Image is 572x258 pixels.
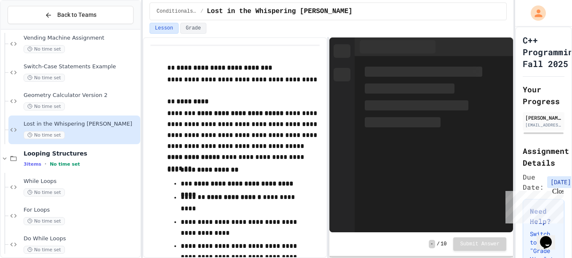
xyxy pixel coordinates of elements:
span: No time set [24,246,65,254]
span: / [200,8,203,15]
div: Chat with us now!Close [3,3,58,54]
span: • [45,161,46,167]
span: 3 items [24,161,41,167]
span: Lost in the Whispering Woods [207,6,353,16]
span: Submit Answer [460,241,500,247]
button: Back to Teams [8,6,134,24]
span: Geometry Calculator Version 2 [24,92,139,99]
span: 10 [441,241,446,247]
button: Lesson [150,23,179,34]
span: No time set [24,131,65,139]
span: Lost in the Whispering [PERSON_NAME] [24,121,139,128]
span: No time set [24,74,65,82]
span: No time set [50,161,80,167]
span: No time set [24,45,65,53]
div: [PERSON_NAME] [525,114,562,121]
span: Conditionals and Branching [157,8,197,15]
span: Back to Teams [57,11,96,19]
span: While Loops [24,178,139,185]
span: Looping Structures [24,150,139,157]
iframe: chat widget [502,188,564,223]
h2: Your Progress [523,83,564,107]
button: Submit Answer [453,237,506,251]
span: - [429,240,435,248]
span: Do While Loops [24,235,139,242]
h2: Assignment Details [523,145,564,169]
span: No time set [24,188,65,196]
span: No time set [24,217,65,225]
span: Switch-Case Statements Example [24,63,139,70]
iframe: chat widget [537,224,564,250]
span: Vending Machine Assignment [24,35,139,42]
span: / [437,241,440,247]
span: No time set [24,102,65,110]
button: Grade [180,23,206,34]
div: My Account [522,3,548,23]
span: For Loops [24,207,139,214]
div: [EMAIL_ADDRESS][PERSON_NAME][DOMAIN_NAME] [525,122,562,128]
span: Due Date: [523,172,544,192]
